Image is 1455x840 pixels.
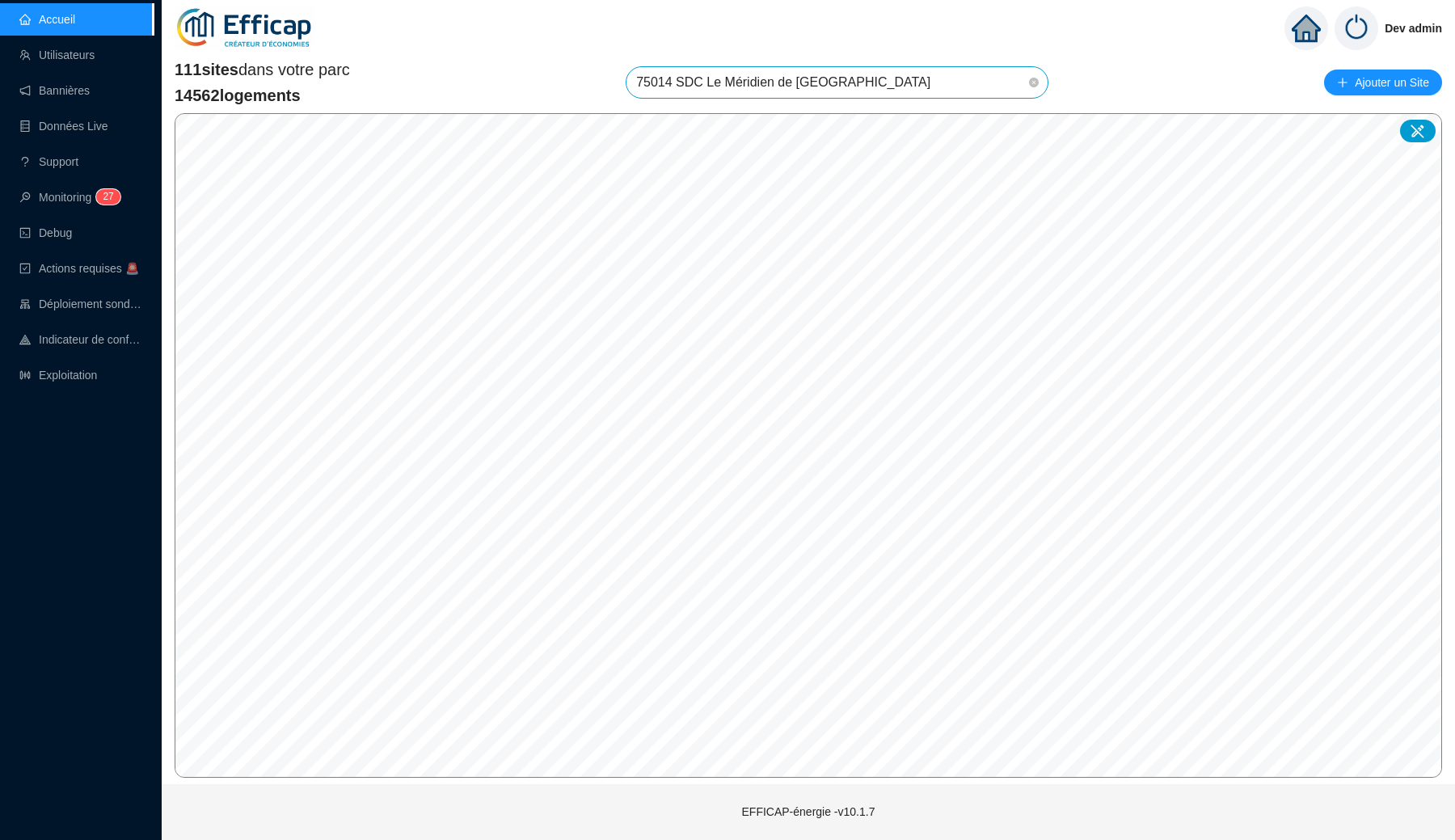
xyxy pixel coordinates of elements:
span: close-circle [1029,78,1039,87]
a: slidersExploitation [19,369,97,382]
span: Ajouter un Site [1355,71,1429,94]
span: check-square [19,263,31,274]
span: 14562 logements [175,84,350,107]
span: home [1292,14,1321,43]
span: dans votre parc [175,58,350,81]
a: questionSupport [19,155,78,168]
sup: 27 [96,189,120,205]
span: 75014 SDC Le Méridien de Paris [636,67,1038,98]
span: 2 [103,191,108,202]
img: power [1335,6,1378,50]
canvas: Map [175,114,1441,777]
a: clusterDéploiement sondes [19,298,142,310]
span: 7 [108,191,114,202]
span: 111 sites [175,61,238,78]
span: Actions requises 🚨 [39,262,139,275]
button: Ajouter un Site [1324,70,1442,95]
a: monitorMonitoring27 [19,191,116,204]
span: EFFICAP-énergie - v10.1.7 [742,805,875,818]
a: heat-mapIndicateur de confort [19,333,142,346]
a: codeDebug [19,226,72,239]
a: notificationBannières [19,84,90,97]
a: databaseDonnées Live [19,120,108,133]
a: homeAccueil [19,13,75,26]
span: Dev admin [1385,2,1442,54]
a: teamUtilisateurs [19,49,95,61]
span: plus [1337,77,1348,88]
